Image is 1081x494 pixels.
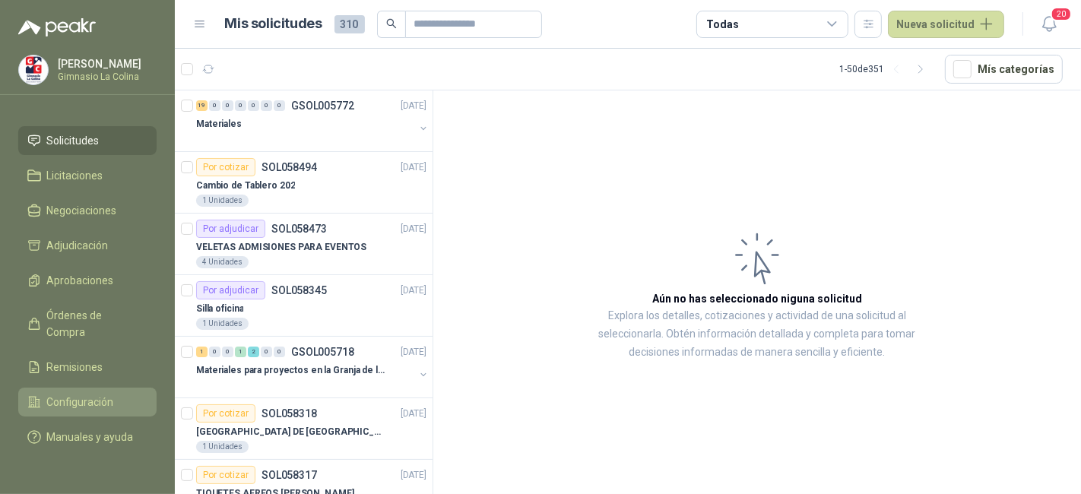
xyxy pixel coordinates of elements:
a: Remisiones [18,353,157,382]
button: 20 [1035,11,1063,38]
span: Aprobaciones [47,272,114,289]
p: [DATE] [401,283,426,298]
a: Adjudicación [18,231,157,260]
div: Por cotizar [196,466,255,484]
a: Configuración [18,388,157,416]
div: 1 Unidades [196,318,249,330]
p: Explora los detalles, cotizaciones y actividad de una solicitud al seleccionarla. Obtén informaci... [585,307,929,362]
span: Adjudicación [47,237,109,254]
p: [DATE] [401,345,426,359]
span: Negociaciones [47,202,117,219]
div: 0 [222,347,233,357]
span: Remisiones [47,359,103,375]
button: Nueva solicitud [888,11,1004,38]
p: SOL058473 [271,223,327,234]
p: Silla oficina [196,302,243,316]
p: [DATE] [401,222,426,236]
span: Órdenes de Compra [47,307,142,340]
div: 0 [261,100,272,111]
p: Materiales [196,117,242,131]
span: Solicitudes [47,132,100,149]
div: 0 [261,347,272,357]
div: Por adjudicar [196,220,265,238]
p: [DATE] [401,160,426,175]
div: 1 Unidades [196,441,249,453]
a: Por cotizarSOL058494[DATE] Cambio de Tablero 2021 Unidades [175,152,433,214]
a: Por cotizarSOL058318[DATE] [GEOGRAPHIC_DATA] DE [GEOGRAPHIC_DATA]1 Unidades [175,398,433,460]
p: [PERSON_NAME] [58,59,153,69]
span: search [386,18,397,29]
p: [DATE] [401,407,426,421]
div: 0 [248,100,259,111]
div: Por adjudicar [196,281,265,299]
div: 0 [274,100,285,111]
span: 310 [334,15,365,33]
p: GSOL005772 [291,100,354,111]
p: GSOL005718 [291,347,354,357]
p: Cambio de Tablero 202 [196,179,295,193]
div: 1 [235,347,246,357]
h3: Aún no has seleccionado niguna solicitud [652,290,862,307]
div: 1 - 50 de 351 [839,57,933,81]
a: 19 0 0 0 0 0 0 GSOL005772[DATE] Materiales [196,97,430,145]
div: 0 [274,347,285,357]
div: 4 Unidades [196,256,249,268]
p: SOL058345 [271,285,327,296]
img: Logo peakr [18,18,96,36]
div: Por cotizar [196,158,255,176]
a: Por adjudicarSOL058473[DATE] VELETAS ADMISIONES PARA EVENTOS4 Unidades [175,214,433,275]
span: Manuales y ayuda [47,429,134,445]
p: Materiales para proyectos en la Granja de la UI [196,363,385,378]
span: Licitaciones [47,167,103,184]
a: Órdenes de Compra [18,301,157,347]
div: 0 [235,100,246,111]
a: Licitaciones [18,161,157,190]
div: 1 Unidades [196,195,249,207]
p: SOL058318 [262,408,317,419]
span: Configuración [47,394,114,410]
span: 20 [1051,7,1072,21]
a: Por adjudicarSOL058345[DATE] Silla oficina1 Unidades [175,275,433,337]
div: Todas [706,16,738,33]
div: 0 [209,100,220,111]
div: 0 [209,347,220,357]
p: Gimnasio La Colina [58,72,153,81]
a: Manuales y ayuda [18,423,157,451]
div: Por cotizar [196,404,255,423]
p: [GEOGRAPHIC_DATA] DE [GEOGRAPHIC_DATA] [196,425,385,439]
p: [DATE] [401,99,426,113]
p: SOL058317 [262,470,317,480]
a: 1 0 0 1 2 0 0 GSOL005718[DATE] Materiales para proyectos en la Granja de la UI [196,343,430,391]
a: Solicitudes [18,126,157,155]
div: 19 [196,100,208,111]
p: SOL058494 [262,162,317,173]
p: [DATE] [401,468,426,483]
button: Mís categorías [945,55,1063,84]
a: Aprobaciones [18,266,157,295]
div: 2 [248,347,259,357]
div: 1 [196,347,208,357]
a: Negociaciones [18,196,157,225]
div: 0 [222,100,233,111]
h1: Mis solicitudes [225,13,322,35]
img: Company Logo [19,55,48,84]
p: VELETAS ADMISIONES PARA EVENTOS [196,240,366,255]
